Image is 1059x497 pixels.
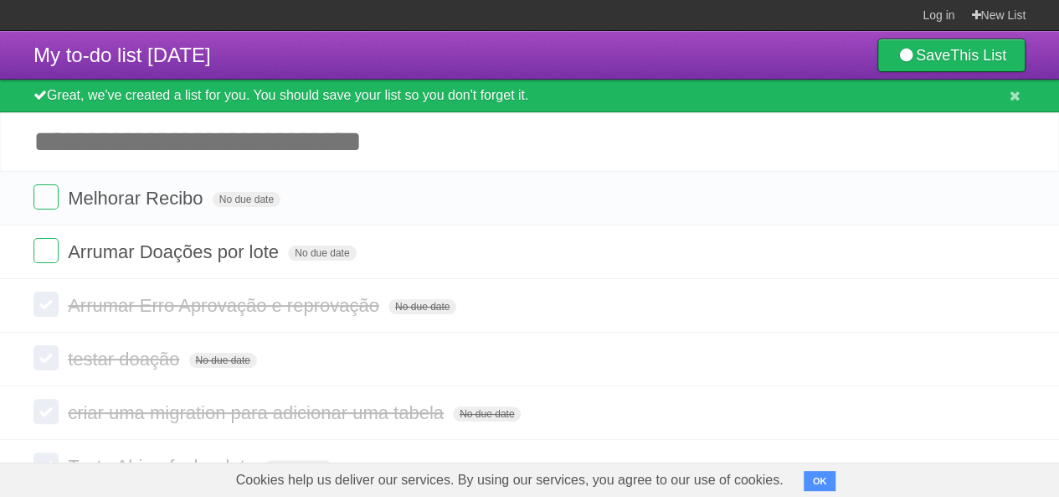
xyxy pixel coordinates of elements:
span: No due date [189,353,257,368]
span: Teste Abir e fechar lote [68,456,260,477]
button: OK [804,471,836,491]
label: Done [33,184,59,210]
span: Cookies help us deliver our services. By using our services, you agree to our use of cookies. [219,463,800,497]
span: No due date [288,246,356,261]
span: Arrumar Doações por lote [68,241,283,262]
span: No due date [213,192,280,207]
span: Melhorar Recibo [68,188,207,209]
span: No due date [388,299,456,314]
b: This List [950,47,1006,64]
label: Done [33,238,59,263]
span: No due date [453,406,521,422]
span: Arrumar Erro Aprovação e reprovação [68,295,383,316]
label: Done [33,453,59,478]
label: Done [33,345,59,370]
span: No due date [265,460,332,475]
span: testar doação [68,349,183,370]
span: criar uma migration para adicionar uma tabela [68,402,448,423]
span: My to-do list [DATE] [33,44,211,66]
label: Done [33,399,59,424]
label: Done [33,292,59,317]
a: SaveThis List [877,39,1026,72]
